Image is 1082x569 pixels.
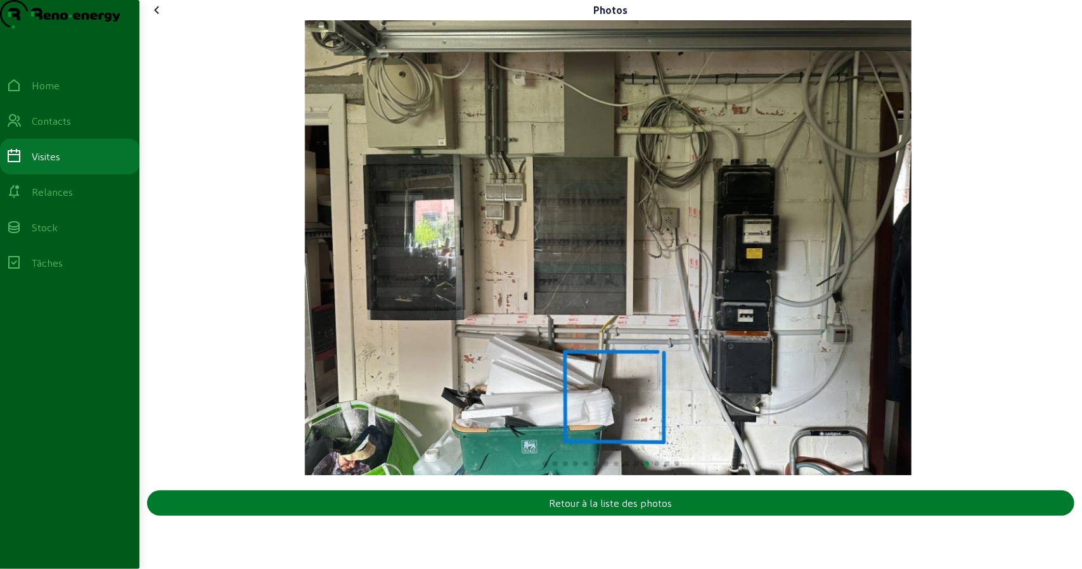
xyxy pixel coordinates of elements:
div: Retour à la liste des photos [550,495,673,511]
swiper-slide: 11 / 14 [147,20,1069,475]
img: onduleur.jpeg [305,20,911,475]
div: Visites [32,149,60,164]
div: Photos [594,3,628,18]
div: Relances [32,184,73,200]
div: Home [32,78,60,93]
button: Retour à la liste des photos [147,490,1074,516]
div: Stock [32,220,58,235]
div: Contacts [32,113,71,129]
div: Tâches [32,255,63,271]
